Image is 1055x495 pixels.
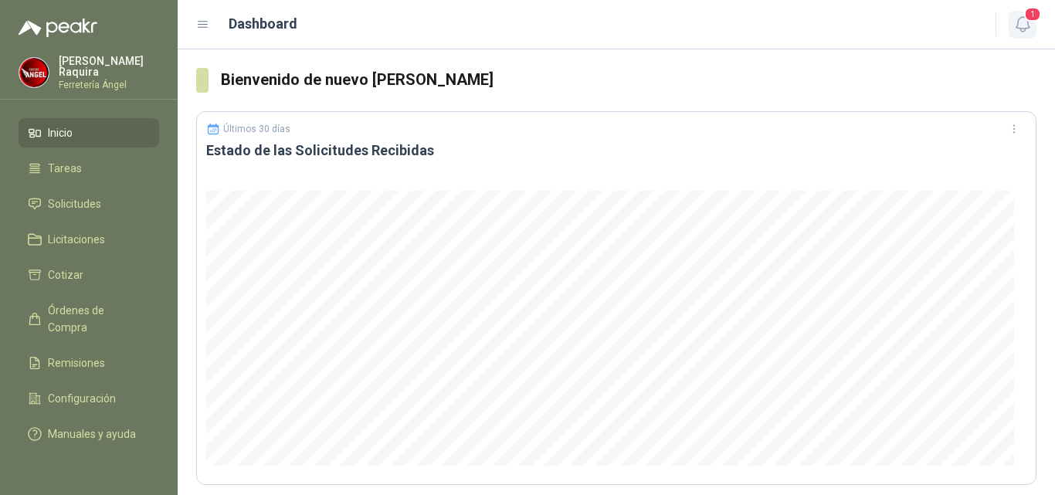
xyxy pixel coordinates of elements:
span: Tareas [48,160,82,177]
p: Ferretería Ángel [59,80,159,90]
img: Logo peakr [19,19,97,37]
a: Manuales y ayuda [19,419,159,449]
span: Licitaciones [48,231,105,248]
a: Tareas [19,154,159,183]
span: Cotizar [48,266,83,283]
img: Company Logo [19,58,49,87]
button: 1 [1009,11,1036,39]
a: Remisiones [19,348,159,378]
h1: Dashboard [229,13,297,35]
a: Solicitudes [19,189,159,219]
h3: Estado de las Solicitudes Recibidas [206,141,1026,160]
a: Órdenes de Compra [19,296,159,342]
span: Manuales y ayuda [48,425,136,442]
span: Solicitudes [48,195,101,212]
a: Configuración [19,384,159,413]
a: Inicio [19,118,159,147]
span: Configuración [48,390,116,407]
h3: Bienvenido de nuevo [PERSON_NAME] [221,68,1036,92]
span: 1 [1024,7,1041,22]
a: Cotizar [19,260,159,290]
span: Remisiones [48,354,105,371]
span: Inicio [48,124,73,141]
a: Licitaciones [19,225,159,254]
span: Órdenes de Compra [48,302,144,336]
p: [PERSON_NAME] Raquira [59,56,159,77]
p: Últimos 30 días [223,124,290,134]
